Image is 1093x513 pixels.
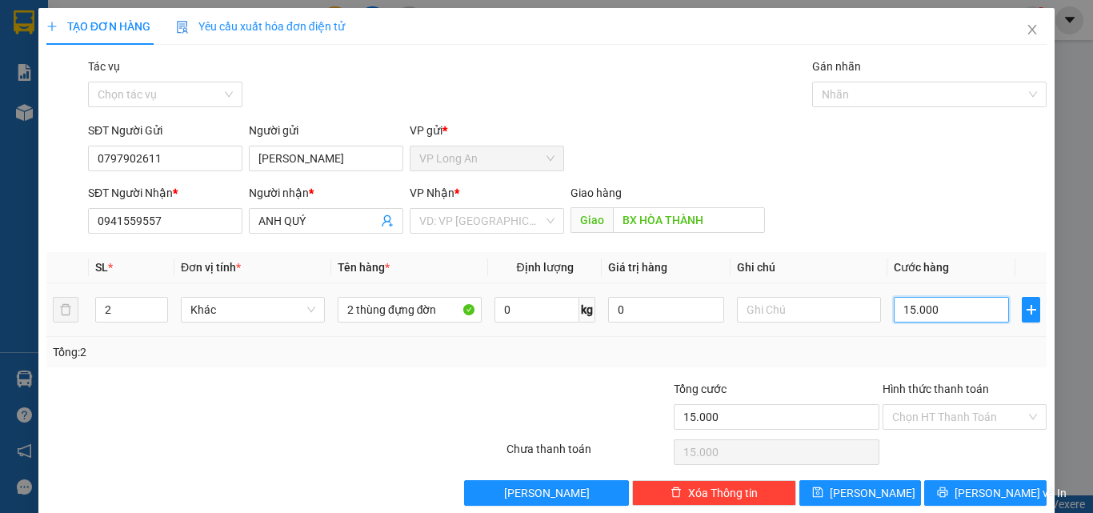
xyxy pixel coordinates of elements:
label: Hình thức thanh toán [883,383,989,395]
button: printer[PERSON_NAME] và In [924,480,1047,506]
span: Giao hàng [571,186,622,199]
span: close [1026,23,1039,36]
span: Cước hàng [894,261,949,274]
button: [PERSON_NAME] [464,480,628,506]
input: Dọc đường [613,207,765,233]
div: SĐT Người Nhận [88,184,242,202]
span: TẠO ĐƠN HÀNG [46,20,150,33]
span: Khác [190,298,315,322]
span: printer [937,487,948,499]
span: Xóa Thông tin [688,484,758,502]
img: icon [176,21,189,34]
div: SĐT Người Gửi [88,122,242,139]
span: [PERSON_NAME] [504,484,590,502]
th: Ghi chú [731,252,887,283]
span: kg [579,297,595,323]
input: 0 [608,297,723,323]
span: plus [1023,303,1039,316]
span: user-add [381,214,394,227]
span: Định lượng [516,261,573,274]
span: Tổng cước [674,383,727,395]
span: VP Nhận [410,186,454,199]
button: Close [1010,8,1055,53]
div: Chưa thanh toán [505,440,672,468]
span: plus [46,21,58,32]
div: Người nhận [249,184,403,202]
span: VP Long An [419,146,555,170]
span: Giá trị hàng [608,261,667,274]
span: Yêu cầu xuất hóa đơn điện tử [176,20,345,33]
div: VP gửi [410,122,564,139]
span: Đơn vị tính [181,261,241,274]
label: Tác vụ [88,60,120,73]
span: delete [671,487,682,499]
span: [PERSON_NAME] và In [955,484,1067,502]
div: Người gửi [249,122,403,139]
button: save[PERSON_NAME] [799,480,922,506]
span: SL [95,261,108,274]
span: [PERSON_NAME] [830,484,915,502]
button: delete [53,297,78,323]
span: Tên hàng [338,261,390,274]
input: VD: Bàn, Ghế [338,297,482,323]
span: Giao [571,207,613,233]
label: Gán nhãn [812,60,861,73]
span: save [812,487,823,499]
button: deleteXóa Thông tin [632,480,796,506]
div: Tổng: 2 [53,343,423,361]
input: Ghi Chú [737,297,881,323]
button: plus [1022,297,1040,323]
